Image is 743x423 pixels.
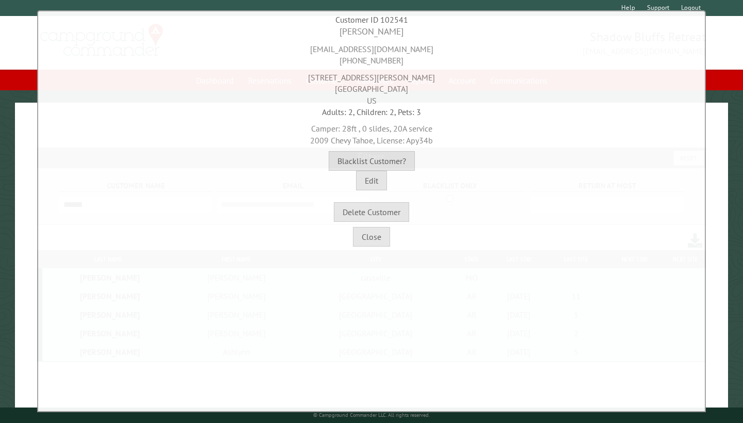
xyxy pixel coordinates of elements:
[41,14,702,25] div: Customer ID 102541
[329,151,415,171] button: Blacklist Customer?
[353,227,390,247] button: Close
[41,38,702,67] div: [EMAIL_ADDRESS][DOMAIN_NAME] [PHONE_NUMBER]
[41,67,702,106] div: [STREET_ADDRESS][PERSON_NAME] [GEOGRAPHIC_DATA] US
[41,106,702,118] div: Adults: 2, Children: 2, Pets: 3
[310,135,433,145] span: 2009 Chevy Tahoe, License: Apy34b
[334,202,409,222] button: Delete Customer
[313,412,430,418] small: © Campground Commander LLC. All rights reserved.
[41,118,702,146] div: Camper: 28ft , 0 slides, 20A service
[356,171,387,190] button: Edit
[41,25,702,38] div: [PERSON_NAME]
